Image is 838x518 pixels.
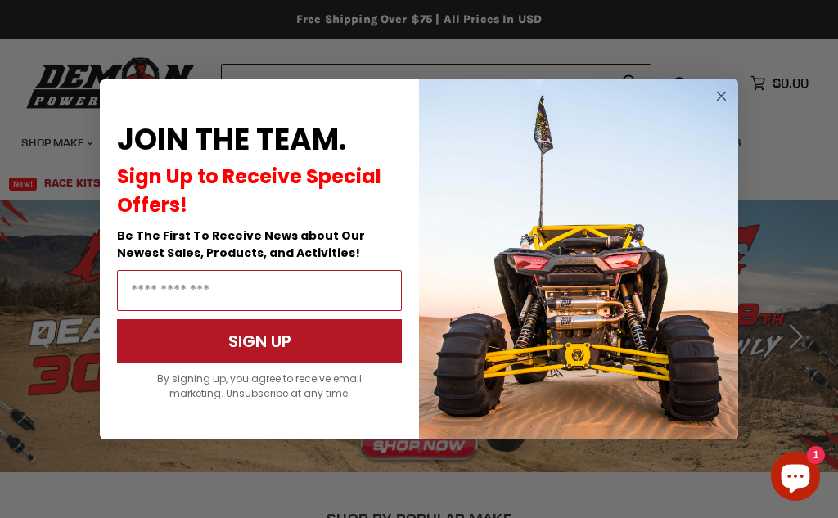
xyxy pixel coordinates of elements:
span: By signing up, you agree to receive email marketing. Unsubscribe at any time. [157,372,362,400]
img: a9095488-b6e7-41ba-879d-588abfab540b.jpeg [419,79,738,439]
span: Be The First To Receive News about Our Newest Sales, Products, and Activities! [117,227,365,261]
button: Close dialog [711,86,732,106]
button: SIGN UP [117,319,402,363]
input: Email Address [117,270,402,311]
span: Sign Up to Receive Special Offers! [117,163,381,218]
inbox-online-store-chat: Shopify online store chat [766,452,825,505]
span: JOIN THE TEAM. [117,119,346,160]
